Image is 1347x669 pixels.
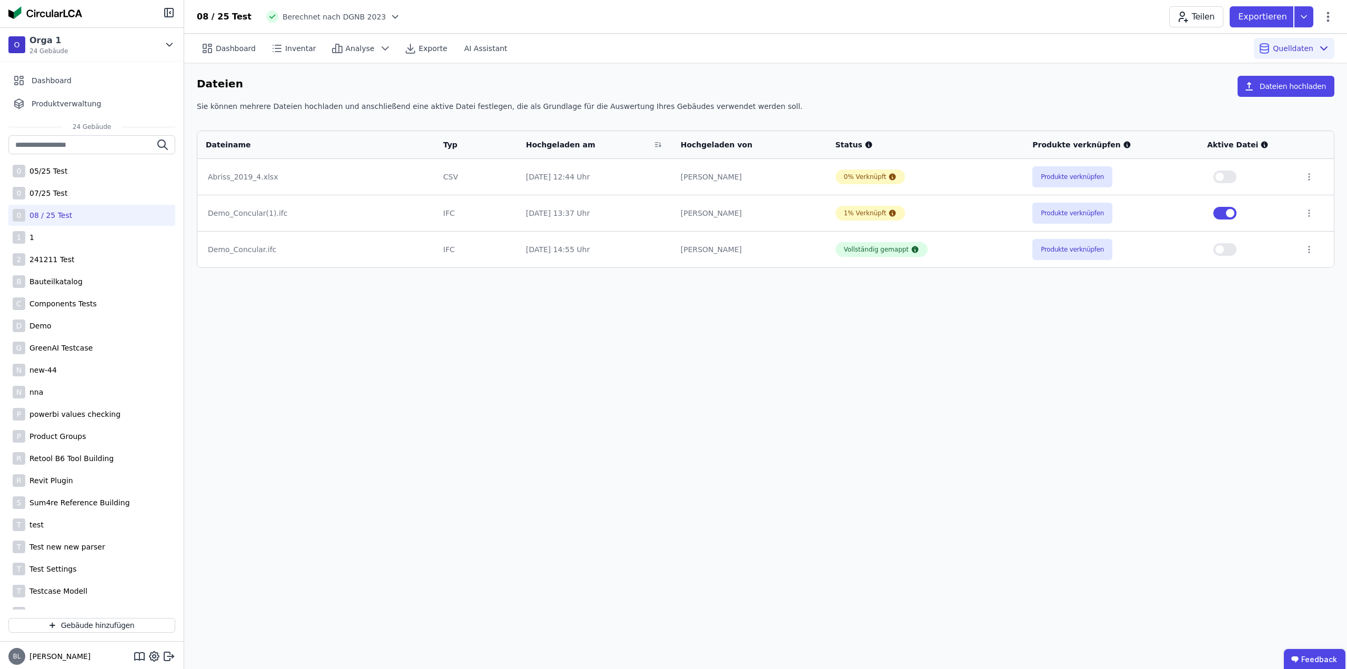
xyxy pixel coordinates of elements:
[13,231,25,244] div: 1
[25,542,105,552] div: Test new new parser
[13,187,25,199] div: 0
[13,563,25,575] div: T
[844,209,887,217] div: 1% Verknüpft
[526,172,664,182] div: [DATE] 12:44 Uhr
[208,208,424,218] div: Demo_Concular(1).ifc
[346,43,375,54] span: Analyse
[25,586,87,596] div: Testcase Modell
[419,43,447,54] span: Exporte
[13,653,21,660] span: BL
[62,123,122,131] span: 24 Gebäude
[208,244,424,255] div: Demo_Concular.ifc
[680,244,818,255] div: [PERSON_NAME]
[25,497,130,508] div: Sum4re Reference Building
[836,139,1016,150] div: Status
[25,166,67,176] div: 05/25 Test
[25,520,44,530] div: test
[13,319,25,332] div: D
[216,43,256,54] span: Dashboard
[206,139,413,150] div: Dateiname
[13,541,25,553] div: T
[443,139,496,150] div: Typ
[443,208,509,218] div: IFC
[680,139,805,150] div: Hochgeladen von
[1238,11,1289,23] p: Exportieren
[13,297,25,310] div: C
[25,188,67,198] div: 07/25 Test
[13,452,25,465] div: R
[13,386,25,398] div: N
[526,139,650,150] div: Hochgeladen am
[680,172,818,182] div: [PERSON_NAME]
[32,75,72,86] span: Dashboard
[13,165,25,177] div: 0
[25,431,86,442] div: Product Groups
[13,275,25,288] div: B
[25,232,34,243] div: 1
[29,34,68,47] div: Orga 1
[13,209,25,222] div: 0
[25,475,73,486] div: Revit Plugin
[13,342,25,354] div: G
[25,651,91,662] span: [PERSON_NAME]
[13,474,25,487] div: R
[285,43,316,54] span: Inventar
[1169,6,1223,27] button: Teilen
[1032,139,1190,150] div: Produkte verknüpfen
[13,518,25,531] div: T
[25,387,43,397] div: nna
[25,343,93,353] div: GreenAI Testcase
[197,11,252,23] div: 08 / 25 Test
[25,409,120,420] div: powerbi values checking
[464,43,507,54] span: AI Assistant
[1032,166,1112,187] button: Produkte verknüpfen
[1032,239,1112,260] button: Produkte verknüpfen
[25,210,72,221] div: 08 / 25 Test
[25,321,52,331] div: Demo
[13,607,25,620] div: T
[443,244,509,255] div: IFC
[25,564,76,574] div: Test Settings
[844,245,909,254] div: Vollständig gemappt
[1207,139,1288,150] div: Aktive Datei
[13,253,25,266] div: 2
[13,408,25,421] div: P
[197,76,243,93] h6: Dateien
[13,430,25,443] div: P
[25,608,134,618] div: Testing Units Transformation
[25,453,114,464] div: Retool B6 Tool Building
[25,276,83,287] div: Bauteilkatalog
[1238,76,1334,97] button: Dateien hochladen
[13,585,25,597] div: T
[8,6,82,19] img: Concular
[208,172,424,182] div: Abriss_2019_4.xlsx
[8,618,175,633] button: Gebäude hinzufügen
[32,98,101,109] span: Produktverwaltung
[844,173,887,181] div: 0% Verknüpft
[283,12,386,22] span: Berechnet nach DGNB 2023
[1032,203,1112,224] button: Produkte verknüpfen
[13,364,25,376] div: N
[1273,43,1313,54] span: Quelldaten
[29,47,68,55] span: 24 Gebäude
[8,36,25,53] div: O
[526,244,664,255] div: [DATE] 14:55 Uhr
[680,208,818,218] div: [PERSON_NAME]
[526,208,664,218] div: [DATE] 13:37 Uhr
[25,298,97,309] div: Components Tests
[25,365,57,375] div: new-44
[197,101,1334,120] div: Sie können mehrere Dateien hochladen und anschließend eine aktive Datei festlegen, die als Grundl...
[25,254,74,265] div: 241211 Test
[13,496,25,509] div: S
[443,172,509,182] div: CSV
